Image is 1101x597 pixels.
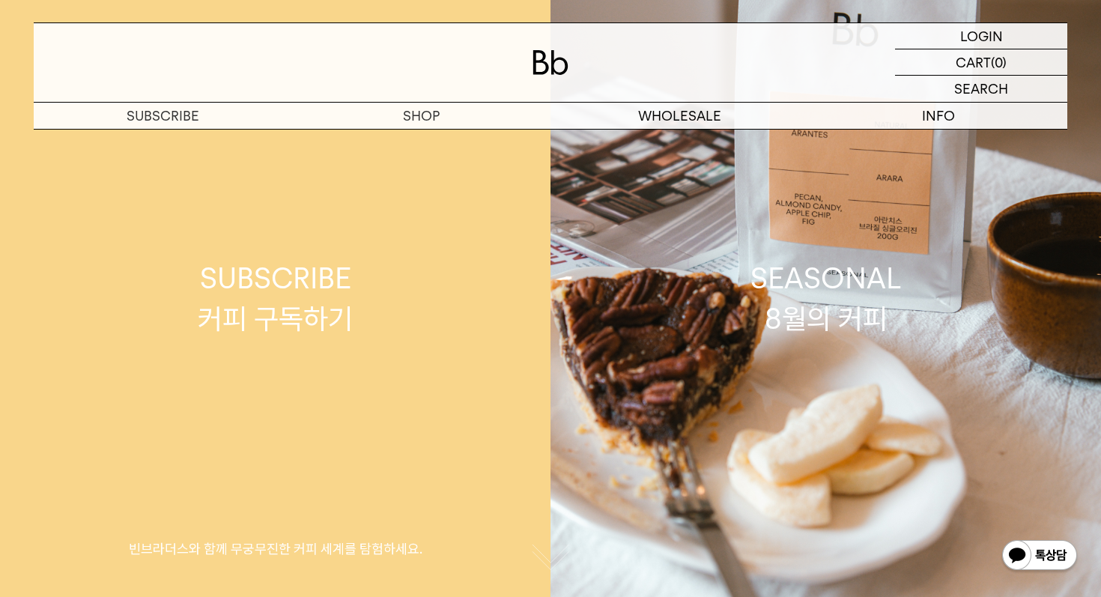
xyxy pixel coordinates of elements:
p: LOGIN [960,23,1003,49]
a: LOGIN [895,23,1067,49]
img: 카카오톡 채널 1:1 채팅 버튼 [1001,539,1079,575]
p: (0) [991,49,1007,75]
div: SUBSCRIBE 커피 구독하기 [198,258,353,338]
p: CART [956,49,991,75]
div: SEASONAL 8월의 커피 [750,258,902,338]
p: SEARCH [954,76,1008,102]
p: WHOLESALE [550,103,809,129]
img: 로고 [533,50,568,75]
a: SUBSCRIBE [34,103,292,129]
a: CART (0) [895,49,1067,76]
p: INFO [809,103,1067,129]
a: SHOP [292,103,550,129]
